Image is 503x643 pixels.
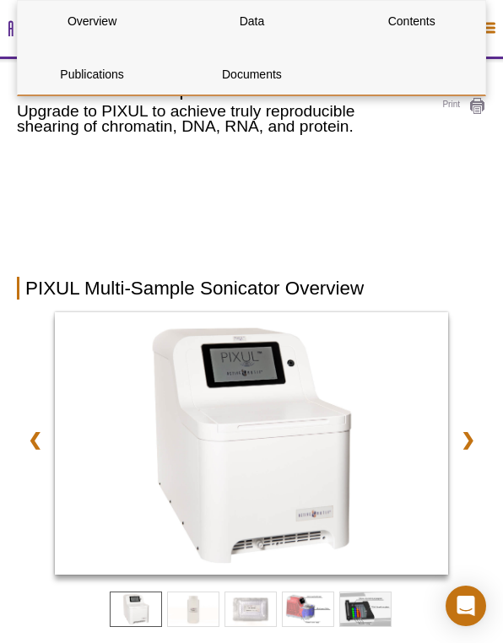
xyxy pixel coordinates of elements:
[18,1,166,41] a: Overview
[338,1,486,41] a: Contents
[17,277,486,300] h2: PIXUL Multi-Sample Sonicator Overview
[18,54,166,95] a: Publications
[177,54,326,95] a: Documents
[423,97,486,116] a: Print
[17,420,53,459] a: ❮
[55,312,448,579] a: PIXUL Multi-Sample Sonicator
[446,586,486,626] div: Open Intercom Messenger
[17,104,406,134] h2: Upgrade to PIXUL to achieve truly reproducible shearing of chromatin, DNA, RNA, and protein.
[55,312,448,575] img: PIXUL Multi-Sample Sonicator
[177,1,326,41] a: Data
[450,420,486,459] a: ❯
